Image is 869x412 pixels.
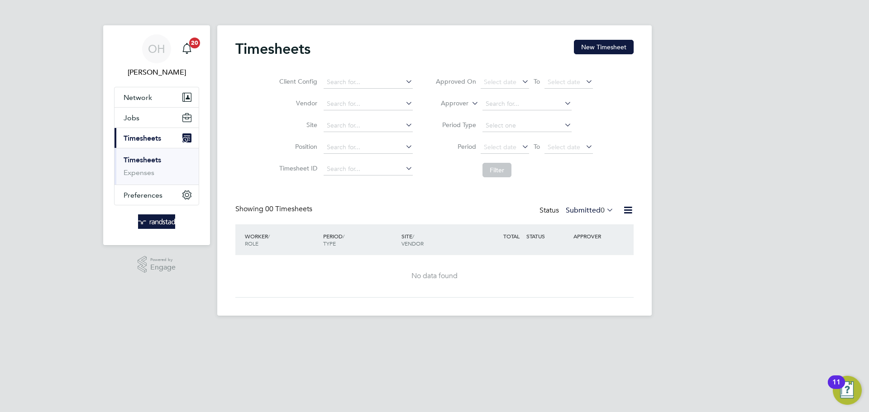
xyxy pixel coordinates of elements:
[399,228,477,251] div: SITE
[138,214,176,229] img: randstad-logo-retina.png
[114,34,199,78] a: OH[PERSON_NAME]
[235,40,310,58] h2: Timesheets
[265,204,312,213] span: 00 Timesheets
[138,256,176,273] a: Powered byEngage
[324,163,413,175] input: Search for...
[324,76,413,89] input: Search for...
[324,141,413,154] input: Search for...
[235,204,314,214] div: Showing
[115,185,199,205] button: Preferences
[482,163,511,177] button: Filter
[574,40,634,54] button: New Timesheet
[115,108,199,128] button: Jobs
[435,142,476,151] label: Period
[571,228,618,244] div: APPROVER
[178,34,196,63] a: 20
[343,232,344,240] span: /
[245,240,258,247] span: ROLE
[124,156,161,164] a: Timesheets
[148,43,165,55] span: OH
[114,67,199,78] span: Oliver Hunka
[124,134,161,142] span: Timesheets
[566,206,614,215] label: Submitted
[428,99,468,108] label: Approver
[601,206,605,215] span: 0
[124,114,139,122] span: Jobs
[548,78,580,86] span: Select date
[832,382,840,394] div: 11
[115,87,199,107] button: Network
[114,214,199,229] a: Go to home page
[435,121,476,129] label: Period Type
[833,376,862,405] button: Open Resource Center, 11 new notifications
[277,121,317,129] label: Site
[103,25,210,245] nav: Main navigation
[412,232,414,240] span: /
[484,78,516,86] span: Select date
[503,232,520,240] span: TOTAL
[124,168,154,177] a: Expenses
[115,128,199,148] button: Timesheets
[540,204,616,217] div: Status
[323,240,336,247] span: TYPE
[401,240,424,247] span: VENDOR
[243,228,321,251] div: WORKER
[482,98,572,110] input: Search for...
[277,164,317,172] label: Timesheet ID
[482,119,572,132] input: Select one
[150,256,176,264] span: Powered by
[321,228,399,251] div: PERIOD
[189,38,200,48] span: 20
[268,232,270,240] span: /
[435,77,476,85] label: Approved On
[150,264,176,271] span: Engage
[524,228,571,244] div: STATUS
[531,141,543,152] span: To
[324,119,413,132] input: Search for...
[277,99,317,107] label: Vendor
[124,191,162,199] span: Preferences
[277,77,317,85] label: Client Config
[548,143,580,151] span: Select date
[484,143,516,151] span: Select date
[324,98,413,110] input: Search for...
[277,142,317,151] label: Position
[531,76,543,87] span: To
[244,271,625,281] div: No data found
[115,148,199,185] div: Timesheets
[124,93,152,102] span: Network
